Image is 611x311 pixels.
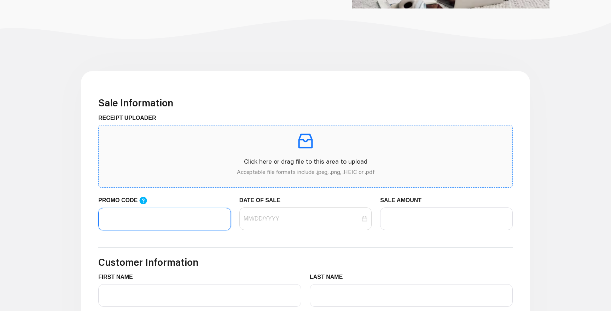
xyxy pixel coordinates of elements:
[104,168,507,176] p: Acceptable file formats include .jpeg, .png, .HEIC or .pdf
[310,273,348,281] label: LAST NAME
[98,97,513,109] h3: Sale Information
[98,114,162,122] label: RECEIPT UPLOADER
[244,215,361,223] input: DATE OF SALE
[99,125,512,187] span: inboxClick here or drag file to this area to uploadAcceptable file formats include .jpeg, .png, ....
[98,284,301,307] input: FIRST NAME
[98,273,138,281] label: FIRST NAME
[104,157,507,166] p: Click here or drag file to this area to upload
[380,196,427,205] label: SALE AMOUNT
[98,256,513,268] h3: Customer Information
[98,196,154,205] label: PROMO CODE
[380,207,513,230] input: SALE AMOUNT
[296,131,315,151] span: inbox
[310,284,513,307] input: LAST NAME
[239,196,286,205] label: DATE OF SALE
